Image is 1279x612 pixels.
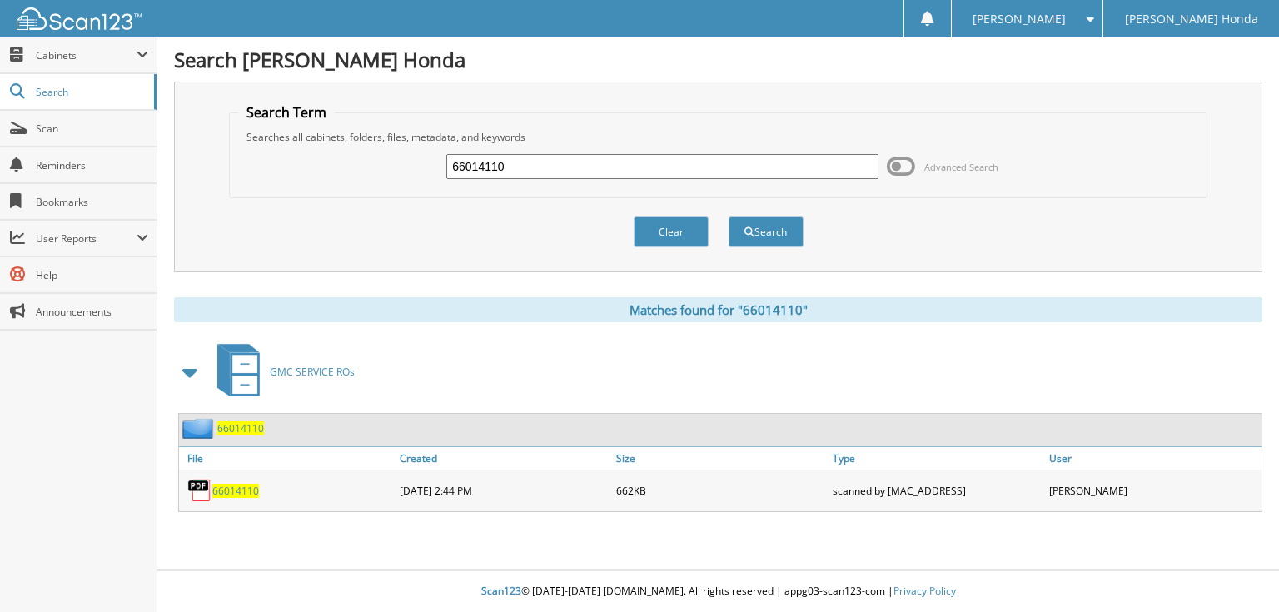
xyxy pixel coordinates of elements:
iframe: Chat Widget [1196,532,1279,612]
a: GMC SERVICE ROs [207,339,355,405]
div: 662KB [612,474,829,507]
div: Matches found for "66014110" [174,297,1262,322]
span: User Reports [36,231,137,246]
img: PDF.png [187,478,212,503]
span: Search [36,85,146,99]
img: scan123-logo-white.svg [17,7,142,30]
span: Cabinets [36,48,137,62]
div: [DATE] 2:44 PM [396,474,612,507]
div: [PERSON_NAME] [1045,474,1262,507]
span: [PERSON_NAME] Honda [1125,14,1258,24]
span: GMC SERVICE ROs [270,365,355,379]
a: File [179,447,396,470]
span: Help [36,268,148,282]
div: Searches all cabinets, folders, files, metadata, and keywords [238,130,1197,144]
a: Created [396,447,612,470]
a: 66014110 [212,484,259,498]
span: Advanced Search [924,161,998,173]
span: Reminders [36,158,148,172]
h1: Search [PERSON_NAME] Honda [174,46,1262,73]
button: Clear [634,216,709,247]
img: folder2.png [182,418,217,439]
a: Size [612,447,829,470]
span: Bookmarks [36,195,148,209]
span: Announcements [36,305,148,319]
button: Search [729,216,804,247]
legend: Search Term [238,103,335,122]
div: © [DATE]-[DATE] [DOMAIN_NAME]. All rights reserved | appg03-scan123-com | [157,571,1279,612]
span: Scan123 [481,584,521,598]
a: Privacy Policy [893,584,956,598]
a: 66014110 [217,421,264,435]
span: Scan [36,122,148,136]
a: Type [829,447,1045,470]
a: User [1045,447,1262,470]
div: scanned by [MAC_ADDRESS] [829,474,1045,507]
span: [PERSON_NAME] [973,14,1066,24]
